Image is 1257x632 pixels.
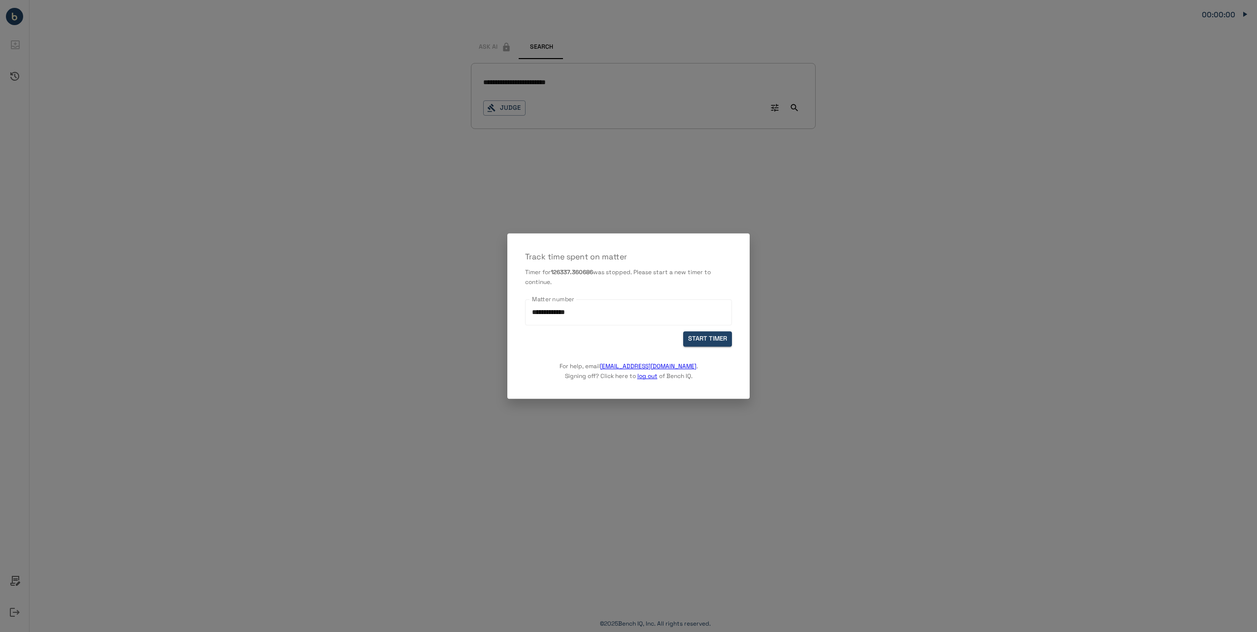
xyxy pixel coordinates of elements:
p: Track time spent on matter [525,251,732,263]
a: [EMAIL_ADDRESS][DOMAIN_NAME] [600,362,696,370]
span: Timer for [525,268,551,276]
button: START TIMER [683,331,732,347]
p: For help, email . Signing off? Click here to of Bench IQ. [560,347,698,381]
span: was stopped. Please start a new timer to continue. [525,268,711,286]
a: log out [637,372,658,380]
label: Matter number [532,295,574,303]
b: 126337.360686 [551,268,593,276]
